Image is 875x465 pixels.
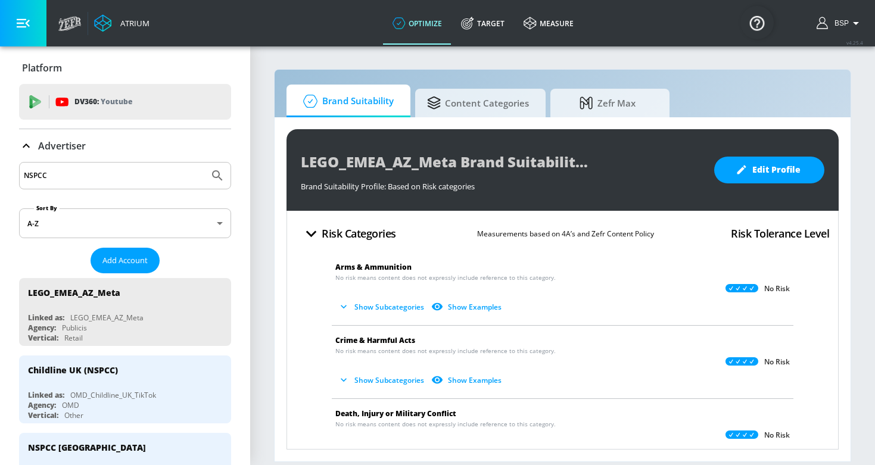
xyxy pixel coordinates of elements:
[298,87,394,116] span: Brand Suitability
[19,355,231,423] div: Childline UK (NSPCC)Linked as:OMD_Childline_UK_TikTokAgency:OMDVertical:Other
[427,89,529,117] span: Content Categories
[28,323,56,333] div: Agency:
[477,227,654,240] p: Measurements based on 4A’s and Zefr Content Policy
[429,370,506,390] button: Show Examples
[28,410,58,420] div: Vertical:
[19,51,231,85] div: Platform
[383,2,451,45] a: optimize
[101,95,132,108] p: Youtube
[28,442,146,453] div: NSPCC [GEOGRAPHIC_DATA]
[91,248,160,273] button: Add Account
[335,262,412,272] span: Arms & Ammunition
[64,333,83,343] div: Retail
[116,18,150,29] div: Atrium
[451,2,514,45] a: Target
[62,323,87,333] div: Publicis
[764,357,790,367] p: No Risk
[19,208,231,238] div: A-Z
[24,168,204,183] input: Search by name
[34,204,60,212] label: Sort By
[301,175,702,192] div: Brand Suitability Profile: Based on Risk categories
[19,278,231,346] div: LEGO_EMEA_AZ_MetaLinked as:LEGO_EMEA_AZ_MetaAgency:PublicisVertical:Retail
[738,163,801,177] span: Edit Profile
[714,157,824,183] button: Edit Profile
[335,335,415,345] span: Crime & Harmful Acts
[19,129,231,163] div: Advertiser
[335,297,429,317] button: Show Subcategories
[335,347,556,355] span: No risk means content does not expressly include reference to this category.
[28,364,118,376] div: Childline UK (NSPCC)
[74,95,132,108] p: DV360:
[817,16,863,30] button: BSP
[335,408,456,419] span: Death, Injury or Military Conflict
[335,420,556,429] span: No risk means content does not expressly include reference to this category.
[764,430,790,440] p: No Risk
[204,163,231,189] button: Submit Search
[740,6,774,39] button: Open Resource Center
[102,254,148,267] span: Add Account
[830,19,849,27] span: login as: bsp_linking@zefr.com
[731,225,829,242] h4: Risk Tolerance Level
[846,39,863,46] span: v 4.25.4
[429,444,506,463] button: Show Examples
[94,14,150,32] a: Atrium
[764,284,790,294] p: No Risk
[28,400,56,410] div: Agency:
[28,390,64,400] div: Linked as:
[70,390,156,400] div: OMD_Childline_UK_TikTok
[562,89,653,117] span: Zefr Max
[70,313,144,323] div: LEGO_EMEA_AZ_Meta
[296,220,401,248] button: Risk Categories
[335,273,556,282] span: No risk means content does not expressly include reference to this category.
[28,313,64,323] div: Linked as:
[335,370,429,390] button: Show Subcategories
[28,287,120,298] div: LEGO_EMEA_AZ_Meta
[22,61,62,74] p: Platform
[335,444,429,463] button: Show Subcategories
[62,400,79,410] div: OMD
[19,84,231,120] div: DV360: Youtube
[64,410,83,420] div: Other
[38,139,86,152] p: Advertiser
[322,225,396,242] h4: Risk Categories
[429,297,506,317] button: Show Examples
[514,2,583,45] a: measure
[28,333,58,343] div: Vertical:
